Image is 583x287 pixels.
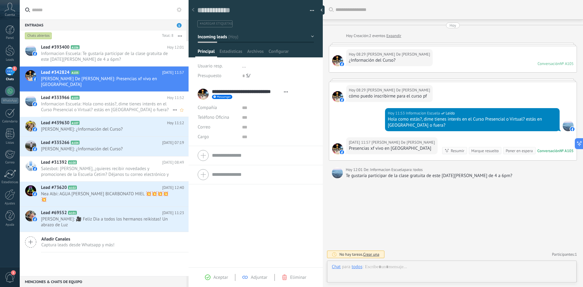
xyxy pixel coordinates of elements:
[25,32,52,39] div: Chats abiertos
[41,216,172,228] span: [PERSON_NAME]: 🎥 Feliz Dia a todos los hermanos reikistas! Un abrazo de Luz
[198,61,238,71] div: Usuario resp.
[173,30,186,41] button: Más
[20,276,186,287] div: Menciones & Chats de equipo
[372,139,435,145] span: Teresa De Jesus Cruzalegui Saenz
[1,141,19,145] div: Listas
[251,275,268,280] span: Adjuntar
[41,95,70,101] span: Lead #333966
[41,185,67,191] span: Lead #73620
[1,98,19,104] div: WhatsApp
[332,143,343,154] span: Teresa De Jesus Cruzalegui Saenz
[246,73,250,79] span: S/
[41,236,114,242] span: Añadir Canales
[506,148,533,154] div: Poner en espera
[220,49,242,57] span: Estadísticas
[388,110,406,116] div: Hoy 11:53
[367,51,430,57] span: Teresa De Jesus Cruzalegui Saenz
[213,275,228,280] span: Aceptar
[41,140,70,146] span: Lead #335266
[451,148,464,154] div: Resumir
[413,167,423,173] span: todos
[33,102,37,106] img: facebook-sm.svg
[68,211,77,215] span: A101
[367,87,430,93] span: Teresa De Jesus Cruzalegui Saenz
[162,159,184,166] span: [DATE] 08:49
[12,66,17,71] span: 5
[20,137,189,156] a: Lead #335266 A104 [DATE] 07:19 [PERSON_NAME]: ¿Información del Curso?
[406,110,440,116] span: Informacion Escuela (Oficina de Venta)
[332,167,343,178] span: Informacion Escuela
[162,70,184,76] span: [DATE] 11:57
[332,55,343,66] span: Teresa De Jesus Cruzalegui Saenz
[349,87,367,93] div: Hoy 08:29
[20,207,189,232] a: Lead #69552 A101 [DATE] 11:23 [PERSON_NAME]: 🎥 Feliz Dia a todos los hermanos reikistas! Un abraz...
[247,49,264,57] span: Archivos
[198,113,229,122] button: Teléfono Oficina
[33,52,37,56] img: facebook-sm.svg
[560,61,574,66] div: № A105
[198,73,221,79] span: Presupuesto
[33,217,37,221] img: facebook-sm.svg
[198,49,215,57] span: Principal
[404,167,413,173] span: para:
[167,44,184,50] span: Hoy 12:01
[41,159,67,166] span: Lead #31392
[537,148,560,153] div: Conversación
[20,92,189,117] a: Lead #333966 A103 Hoy 11:52 Informacion Escuela: Hola como estás?, dime tienes interés en el Curs...
[200,22,232,26] span: #agregar etiquetas
[33,192,37,196] img: facebook-sm.svg
[20,117,189,136] a: Lead #439630 A107 Hoy 11:12 [PERSON_NAME]: ¿Información del Curso?
[364,167,370,173] span: De:
[340,150,344,154] img: facebook-sm.svg
[340,98,344,102] img: facebook-sm.svg
[162,185,184,191] span: [DATE] 12:40
[340,62,344,66] img: facebook-sm.svg
[33,127,37,132] img: facebook-sm.svg
[162,210,184,216] span: [DATE] 11:23
[41,146,172,152] span: [PERSON_NAME]: ¿Información del Curso?
[537,61,560,66] div: Conversación
[198,103,237,113] div: Compañía
[20,19,186,30] div: Entradas
[563,120,574,131] span: Informacion Escuela
[370,167,404,173] span: Informacion Escuela (Oficina de Venta)
[349,145,435,152] div: Presencias xf vivo en [GEOGRAPHIC_DATA]
[386,33,401,39] a: Expandir
[198,135,209,139] span: Cargo
[471,148,499,154] div: Marque resuelto
[41,166,172,177] span: Salesbot: [PERSON_NAME], ¿quieres recibir novedades y promociones de la Escuela Cetim? Déjanos tu...
[342,264,350,270] span: para
[41,126,172,132] span: [PERSON_NAME]: ¿Información del Curso?
[352,264,362,269] div: todos
[575,252,577,257] span: 1
[450,22,456,28] div: Hoy
[346,33,354,39] div: Hoy
[5,13,15,17] span: Cuenta
[11,270,16,275] span: 1
[198,132,237,142] div: Cargo
[242,63,246,69] span: ...
[570,127,574,131] img: facebook-sm.svg
[349,139,372,145] div: [DATE] 11:57
[41,44,70,50] span: Lead #393400
[268,49,288,57] span: Configurar
[71,70,80,74] span: A105
[1,202,19,206] div: Ajustes
[346,173,574,179] div: Te gustaría participar de la clase gratuita de este [DATE][PERSON_NAME] de 4 a 6pm?
[41,51,172,62] span: Informacion Escuela: Te gustaría participar de la clase gratuita de este [DATE][PERSON_NAME] de 4...
[198,71,238,81] div: Presupuesto
[41,120,70,126] span: Lead #439630
[388,116,557,128] div: Hola como estás?, dime tienes interés en el Curso Presencial o Virtual? estás en [GEOGRAPHIC_DATA...
[71,141,80,145] span: A104
[362,264,363,270] span: :
[177,23,182,28] span: 5
[349,51,367,57] div: Hoy 08:29
[160,33,173,39] div: Total: 8
[290,275,306,280] span: Eliminar
[41,70,70,76] span: Lead #342824
[162,140,184,146] span: [DATE] 07:19
[20,156,189,181] a: Lead #31392 A100 [DATE] 08:49 Salesbot: [PERSON_NAME], ¿quieres recibir novedades y promociones d...
[1,161,19,165] div: Correo
[1,36,19,40] div: Panel
[167,120,184,126] span: Hoy 11:12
